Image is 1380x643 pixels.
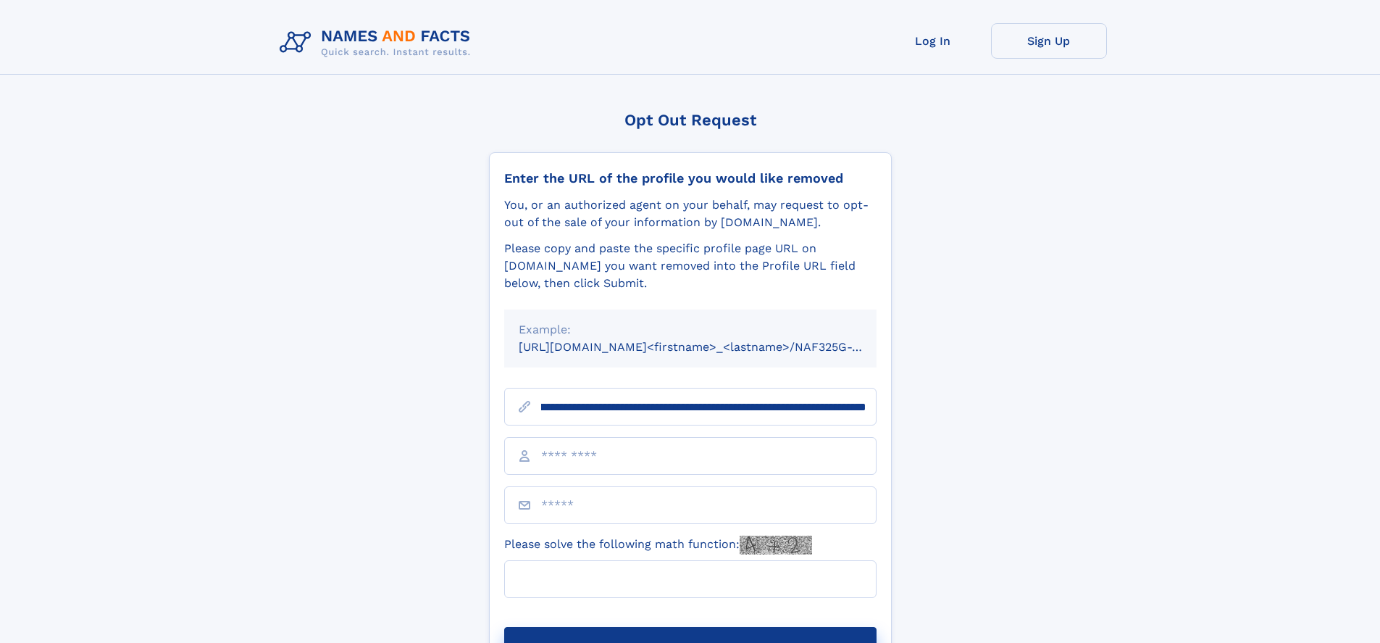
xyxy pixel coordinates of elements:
[504,196,877,231] div: You, or an authorized agent on your behalf, may request to opt-out of the sale of your informatio...
[504,536,812,555] label: Please solve the following math function:
[519,321,862,339] div: Example:
[875,23,991,59] a: Log In
[519,340,904,354] small: [URL][DOMAIN_NAME]<firstname>_<lastname>/NAF325G-xxxxxxxx
[489,111,892,129] div: Opt Out Request
[504,170,877,186] div: Enter the URL of the profile you would like removed
[274,23,482,62] img: Logo Names and Facts
[504,240,877,292] div: Please copy and paste the specific profile page URL on [DOMAIN_NAME] you want removed into the Pr...
[991,23,1107,59] a: Sign Up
